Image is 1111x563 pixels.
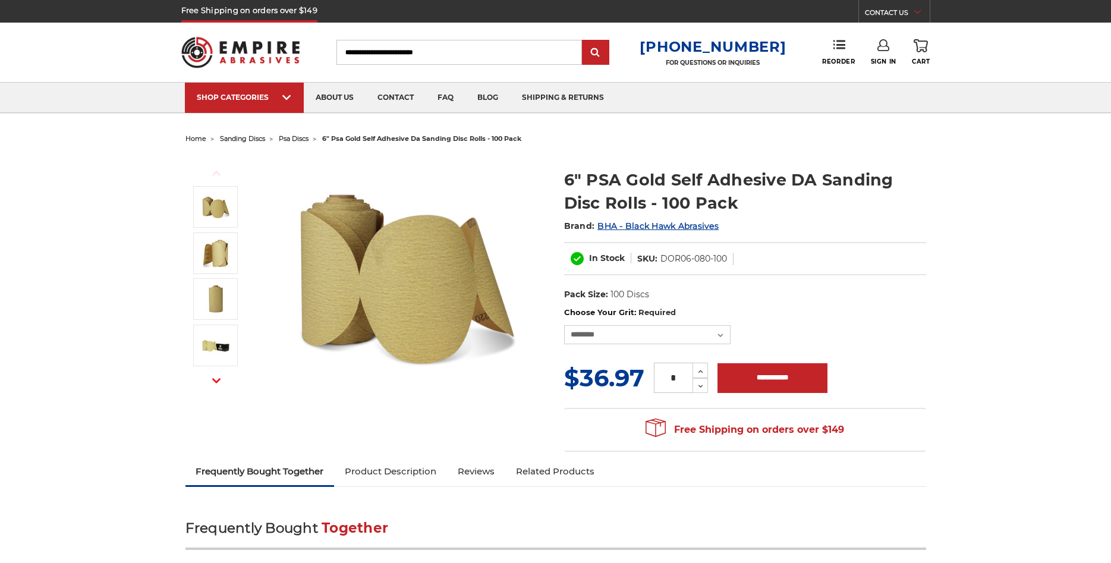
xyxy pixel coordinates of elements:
dd: 100 Discs [610,288,649,301]
a: Related Products [505,458,605,485]
span: $36.97 [564,363,644,392]
a: psa discs [279,134,309,143]
a: blog [465,83,510,113]
span: Frequently Bought [185,520,318,536]
a: Reviews [447,458,505,485]
img: Black Hawk Abrasives 6" Gold Sticky Back PSA Discs [201,331,231,360]
dt: SKU: [637,253,657,265]
a: contact [366,83,426,113]
a: Product Description [334,458,447,485]
small: Required [638,307,676,317]
span: Reorder [822,58,855,65]
a: [PHONE_NUMBER] [640,38,786,55]
a: shipping & returns [510,83,616,113]
span: Brand: [564,221,595,231]
a: Frequently Bought Together [185,458,335,485]
span: In Stock [589,253,625,263]
span: Sign In [871,58,896,65]
a: BHA - Black Hawk Abrasives [597,221,719,231]
label: Choose Your Grit: [564,307,926,319]
img: 6" Roll of Gold PSA Discs [201,238,231,268]
span: Together [322,520,388,536]
span: Cart [912,58,930,65]
a: faq [426,83,465,113]
img: 6" Sticky Backed Sanding Discs [201,284,231,314]
h1: 6" PSA Gold Self Adhesive DA Sanding Disc Rolls - 100 Pack [564,168,926,215]
img: Empire Abrasives [181,29,300,76]
a: CONTACT US [865,6,930,23]
a: sanding discs [220,134,265,143]
span: 6" psa gold self adhesive da sanding disc rolls - 100 pack [322,134,521,143]
button: Next [202,368,231,394]
a: Cart [912,39,930,65]
button: Previous [202,161,231,186]
img: 6" DA Sanding Discs on a Roll [287,156,525,394]
a: about us [304,83,366,113]
dt: Pack Size: [564,288,608,301]
dd: DOR06-080-100 [660,253,727,265]
img: 6" DA Sanding Discs on a Roll [201,192,231,222]
a: home [185,134,206,143]
span: Free Shipping on orders over $149 [646,418,844,442]
input: Submit [584,41,608,65]
p: FOR QUESTIONS OR INQUIRIES [640,59,786,67]
div: SHOP CATEGORIES [197,93,292,102]
a: Reorder [822,39,855,65]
